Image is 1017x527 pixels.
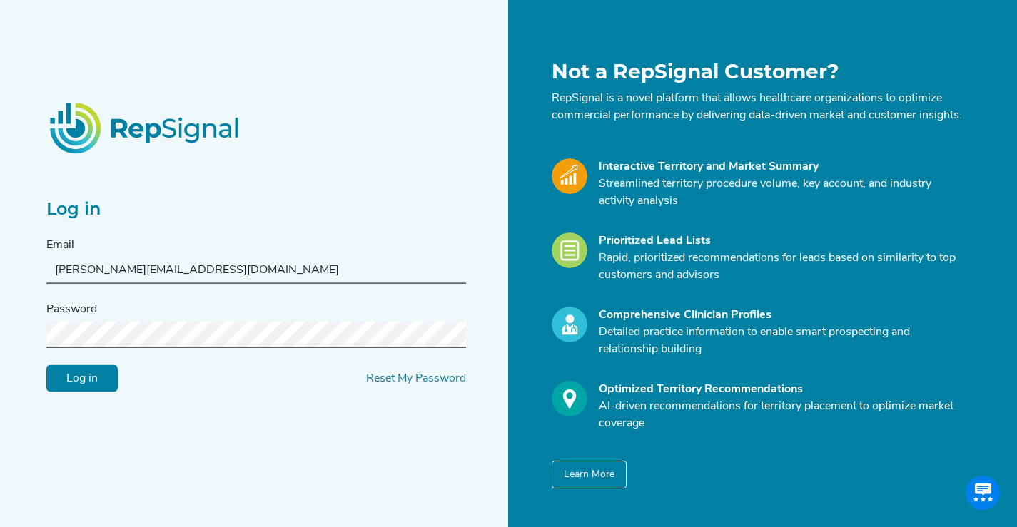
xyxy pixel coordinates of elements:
[552,307,587,342] img: Profile_Icon.739e2aba.svg
[552,381,587,416] img: Optimize_Icon.261f85db.svg
[599,324,963,358] p: Detailed practice information to enable smart prospecting and relationship building
[366,373,466,384] a: Reset My Password
[599,381,963,398] div: Optimized Territory Recommendations
[552,60,963,84] h1: Not a RepSignal Customer?
[599,307,963,324] div: Comprehensive Clinician Profiles
[599,398,963,432] p: AI-driven recommendations for territory placement to optimize market coverage
[46,365,118,392] input: Log in
[552,90,963,124] p: RepSignal is a novel platform that allows healthcare organizations to optimize commercial perform...
[46,237,74,254] label: Email
[552,461,627,488] button: Learn More
[46,301,97,318] label: Password
[599,158,963,175] div: Interactive Territory and Market Summary
[32,85,259,170] img: RepSignalLogo.20539ed3.png
[599,175,963,210] p: Streamlined territory procedure volume, key account, and industry activity analysis
[599,232,963,250] div: Prioritized Lead Lists
[552,158,587,194] img: Market_Icon.a700a4ad.svg
[46,199,466,220] h2: Log in
[599,250,963,284] p: Rapid, prioritized recommendations for leads based on similarity to top customers and advisors
[552,232,587,268] img: Leads_Icon.28e8c528.svg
